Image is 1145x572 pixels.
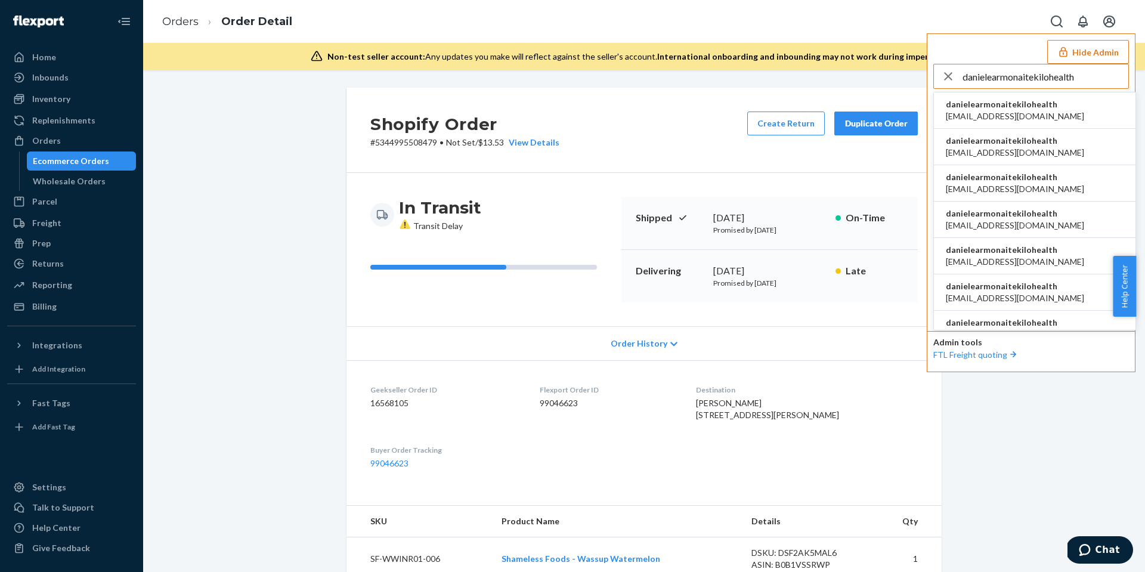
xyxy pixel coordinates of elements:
button: View Details [504,137,559,149]
iframe: Opens a widget where you can chat to one of our agents [1067,536,1133,566]
th: Product Name [492,506,742,537]
div: Duplicate Order [844,118,908,129]
p: Delivering [636,264,704,278]
button: Close Navigation [112,10,136,33]
p: Admin tools [933,336,1129,348]
dd: 16568105 [370,397,521,409]
ol: breadcrumbs [153,4,302,39]
a: Add Integration [7,360,136,379]
a: Reporting [7,276,136,295]
a: Replenishments [7,111,136,130]
dt: Geekseller Order ID [370,385,521,395]
a: Shameless Foods - Wassup Watermelon [502,554,660,564]
div: Inbounds [32,72,69,84]
span: danielearmonaitekilohealth [946,135,1084,147]
div: Add Integration [32,364,85,374]
div: Settings [32,481,66,493]
button: Create Return [747,112,825,135]
th: Qty [873,506,942,537]
dt: Destination [696,385,918,395]
button: Open notifications [1071,10,1095,33]
div: Wholesale Orders [33,175,106,187]
div: Parcel [32,196,57,208]
h3: In Transit [399,197,481,218]
div: Inventory [32,93,70,105]
div: [DATE] [713,264,826,278]
span: [EMAIL_ADDRESS][DOMAIN_NAME] [946,147,1084,159]
a: Orders [162,15,199,28]
p: # 5344995508479 / $13.53 [370,137,559,149]
a: Ecommerce Orders [27,151,137,171]
button: Talk to Support [7,498,136,517]
span: danielearmonaitekilohealth [946,244,1084,256]
span: danielearmonaitekilohealth [946,208,1084,219]
a: Returns [7,254,136,273]
button: Hide Admin [1047,40,1129,64]
span: [EMAIL_ADDRESS][DOMAIN_NAME] [946,110,1084,122]
a: Prep [7,234,136,253]
div: Home [32,51,56,63]
a: Orders [7,131,136,150]
img: Flexport logo [13,16,64,27]
div: Freight [32,217,61,229]
span: [EMAIL_ADDRESS][DOMAIN_NAME] [946,219,1084,231]
span: danielearmonaitekilohealth [946,171,1084,183]
a: FTL Freight quoting [933,350,1019,360]
dt: Flexport Order ID [540,385,677,395]
a: Inventory [7,89,136,109]
p: Shipped [636,211,704,225]
th: SKU [346,506,492,537]
p: Promised by [DATE] [713,278,826,288]
a: Settings [7,478,136,497]
span: Transit Delay [399,221,463,231]
span: Non-test seller account: [327,51,425,61]
div: Billing [32,301,57,313]
span: danielearmonaitekilohealth [946,317,1124,329]
a: Order Detail [221,15,292,28]
div: Talk to Support [32,502,94,514]
span: [EMAIL_ADDRESS][DOMAIN_NAME] [946,256,1084,268]
div: Ecommerce Orders [33,155,109,167]
span: International onboarding and inbounding may not work during impersonation. [657,51,966,61]
h2: Shopify Order [370,112,559,137]
div: Returns [32,258,64,270]
a: 99046623 [370,458,409,468]
div: Reporting [32,279,72,291]
a: Parcel [7,192,136,211]
button: Integrations [7,336,136,355]
p: Promised by [DATE] [713,225,826,235]
a: Billing [7,297,136,316]
div: Orders [32,135,61,147]
div: Prep [32,237,51,249]
button: Give Feedback [7,539,136,558]
div: Fast Tags [32,397,70,409]
button: Fast Tags [7,394,136,413]
div: Add Fast Tag [32,422,75,432]
button: Help Center [1113,256,1136,317]
div: [DATE] [713,211,826,225]
button: Duplicate Order [834,112,918,135]
span: danielearmonaitekilohealth [946,280,1084,292]
span: [EMAIL_ADDRESS][DOMAIN_NAME] [946,292,1084,304]
a: Inbounds [7,68,136,87]
a: Freight [7,214,136,233]
a: Add Fast Tag [7,418,136,437]
div: Give Feedback [32,542,90,554]
div: DSKU: DSF2AK5MAL6 [751,547,864,559]
p: Late [846,264,903,278]
span: Order History [611,338,667,350]
div: Any updates you make will reflect against the seller's account. [327,51,966,63]
div: Integrations [32,339,82,351]
a: Wholesale Orders [27,172,137,191]
span: [PERSON_NAME][EMAIL_ADDRESS][DOMAIN_NAME] [946,329,1124,353]
div: Help Center [32,522,81,534]
dt: Buyer Order Tracking [370,445,521,455]
span: Not Set [446,137,475,147]
a: Home [7,48,136,67]
a: Help Center [7,518,136,537]
button: Open Search Box [1045,10,1069,33]
span: • [440,137,444,147]
span: [EMAIL_ADDRESS][DOMAIN_NAME] [946,183,1084,195]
